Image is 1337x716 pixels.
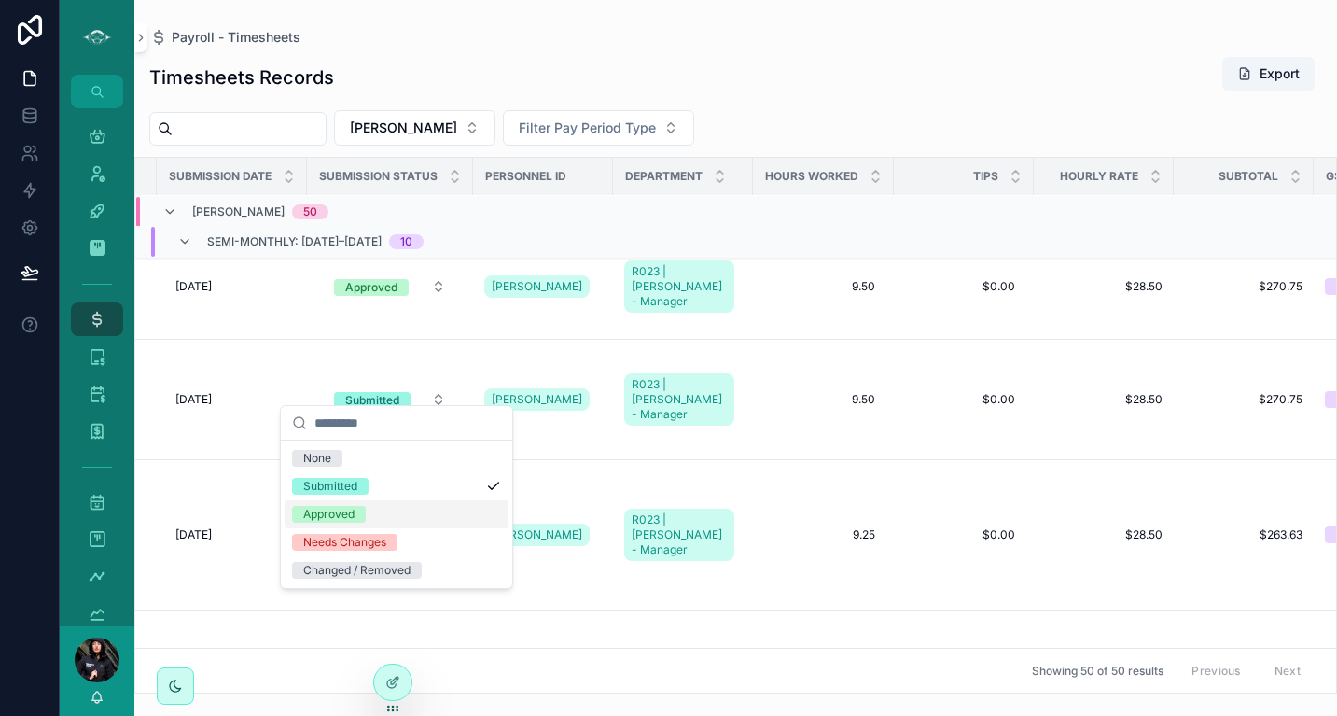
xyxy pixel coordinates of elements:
span: Payroll - Timesheets [172,28,300,47]
a: 9.50 [764,272,883,302]
a: $0.00 [905,272,1023,302]
div: Needs Changes [303,534,386,551]
a: R023 | [PERSON_NAME] - Manager [624,257,742,316]
span: Personnel ID [485,169,566,184]
h1: Timesheets Records [149,64,334,91]
div: Suggestions [281,441,512,588]
a: 9.50 [764,385,883,414]
a: [PERSON_NAME] [484,385,602,414]
div: 50 [303,204,317,219]
button: Export [1222,57,1315,91]
img: App logo [82,22,112,52]
a: R023 | [PERSON_NAME] - Manager [624,505,742,565]
a: [PERSON_NAME] [484,388,590,411]
a: R023 | [PERSON_NAME] - Manager [624,373,734,426]
a: [DATE] [168,385,296,414]
a: $270.75 [1185,279,1302,294]
span: 9.50 [772,392,875,407]
span: [DATE] [175,392,212,407]
div: None [303,450,331,467]
span: [PERSON_NAME] [492,527,582,542]
a: R023 | [PERSON_NAME] - Manager [624,509,734,561]
a: R023 | [PERSON_NAME] - Manager [624,370,742,429]
a: $28.50 [1045,527,1163,542]
a: [PERSON_NAME] [484,524,590,546]
a: $28.50 [1045,392,1163,407]
span: Hourly Rate [1060,169,1138,184]
a: $270.75 [1185,392,1302,407]
div: Changed / Removed [303,562,411,579]
span: [DATE] [175,279,212,294]
a: $263.63 [1185,527,1302,542]
a: Select Button [318,382,462,417]
a: $28.50 [1045,279,1163,294]
span: R023 | [PERSON_NAME] - Manager [632,264,727,309]
span: Department [625,169,703,184]
button: Select Button [334,110,495,146]
a: Payroll - Timesheets [149,28,300,47]
span: 9.25 [772,527,875,542]
span: $0.00 [912,527,1015,542]
span: [PERSON_NAME] [192,204,285,219]
span: Hours Worked [765,169,858,184]
a: $0.00 [905,520,1023,550]
div: Submitted [303,478,357,495]
a: 9.25 [764,520,883,550]
button: Select Button [503,110,694,146]
span: Filter Pay Period Type [519,119,656,137]
span: [PERSON_NAME] [350,119,457,137]
span: 9.50 [772,279,875,294]
button: Select Button [319,383,461,416]
span: Showing 50 of 50 results [1032,664,1163,679]
span: Submission Date [169,169,272,184]
span: [DATE] [175,527,212,542]
span: $0.00 [912,392,1015,407]
span: R023 | [PERSON_NAME] - Manager [632,377,727,422]
a: [DATE] [168,272,296,302]
span: [PERSON_NAME] [492,392,582,407]
span: [PERSON_NAME] [492,279,582,294]
span: Tips [973,169,998,184]
a: [PERSON_NAME] [484,272,602,302]
a: [PERSON_NAME] [484,520,602,550]
div: Approved [303,506,355,523]
a: Select Button [318,269,462,304]
div: 10 [400,234,412,249]
div: Submitted [345,392,399,409]
span: Subtotal [1219,169,1278,184]
a: R023 | [PERSON_NAME] - Manager [624,260,734,313]
a: $0.00 [905,385,1023,414]
span: $0.00 [912,279,1015,294]
span: Semi-Monthly: [DATE]–[DATE] [207,234,382,249]
button: Select Button [319,270,461,303]
div: Approved [345,279,397,296]
a: [PERSON_NAME] [484,275,590,298]
span: R023 | [PERSON_NAME] - Manager [632,512,727,557]
a: [DATE] [168,520,296,550]
div: scrollable content [60,108,134,626]
span: Submission Status [319,169,438,184]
